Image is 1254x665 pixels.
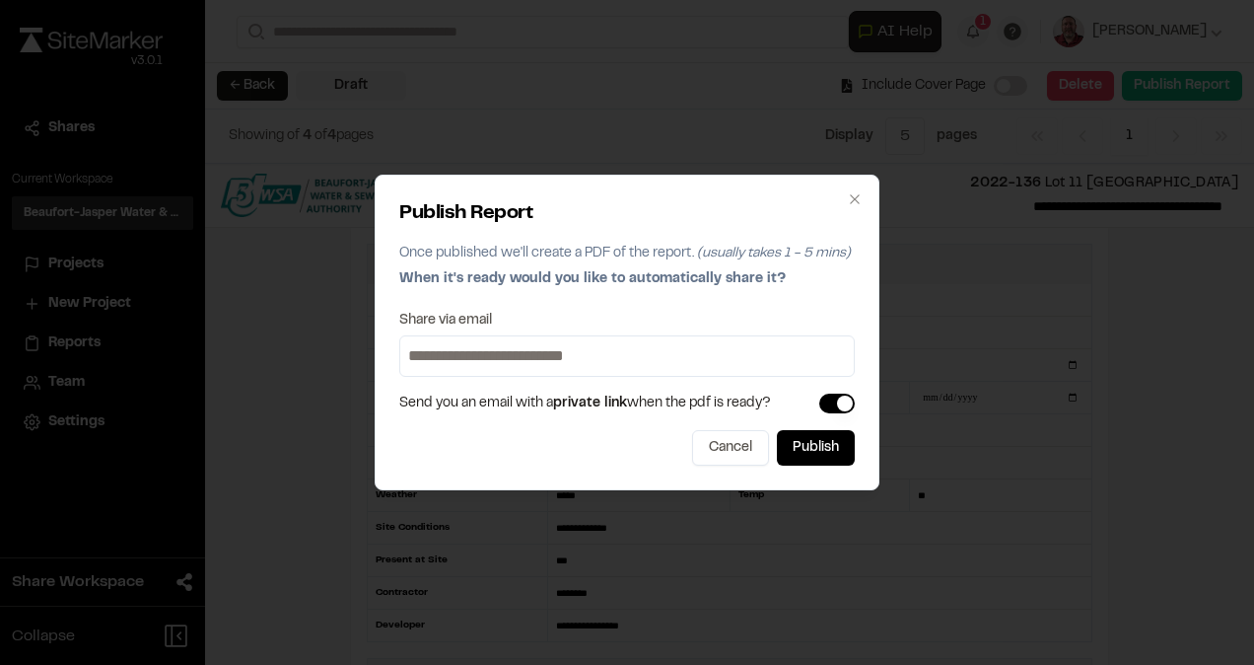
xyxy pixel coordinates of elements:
button: Publish [777,430,855,466]
span: Send you an email with a when the pdf is ready? [399,393,771,414]
button: Cancel [692,430,769,466]
span: private link [553,398,627,409]
span: (usually takes 1 - 5 mins) [697,248,851,259]
h2: Publish Report [399,199,855,229]
span: When it's ready would you like to automatically share it? [399,273,786,285]
p: Once published we'll create a PDF of the report. [399,243,855,264]
label: Share via email [399,314,492,328]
